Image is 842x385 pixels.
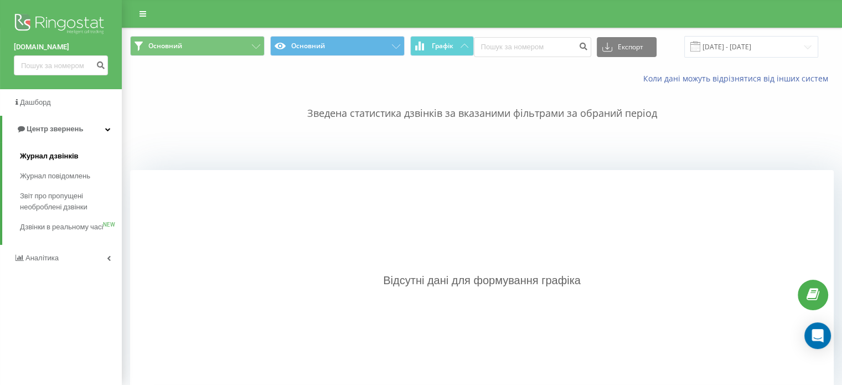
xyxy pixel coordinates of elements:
[148,42,182,50] span: Основний
[14,55,108,75] input: Пошук за номером
[2,116,122,142] a: Центр звернень
[130,84,834,121] p: Зведена статистика дзвінків за вказаними фільтрами за обраний період
[410,36,474,56] button: Графік
[130,36,265,56] button: Основний
[20,98,51,106] span: Дашборд
[27,125,83,133] span: Центр звернень
[14,11,108,39] img: Ringostat logo
[14,42,108,53] a: [DOMAIN_NAME]
[20,222,103,233] span: Дзвінки в реальному часі
[20,217,122,237] a: Дзвінки в реальному часіNEW
[804,322,831,349] div: Open Intercom Messenger
[643,73,834,84] a: Коли дані можуть відрізнятися вiд інших систем
[20,146,122,166] a: Журнал дзвінків
[20,191,116,213] span: Звіт про пропущені необроблені дзвінки
[597,37,657,57] button: Експорт
[20,166,122,186] a: Журнал повідомлень
[432,42,453,50] span: Графік
[270,36,405,56] button: Основний
[20,186,122,217] a: Звіт про пропущені необроблені дзвінки
[25,254,59,262] span: Аналiтика
[20,171,90,182] span: Журнал повідомлень
[474,37,591,57] input: Пошук за номером
[20,151,79,162] span: Журнал дзвінків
